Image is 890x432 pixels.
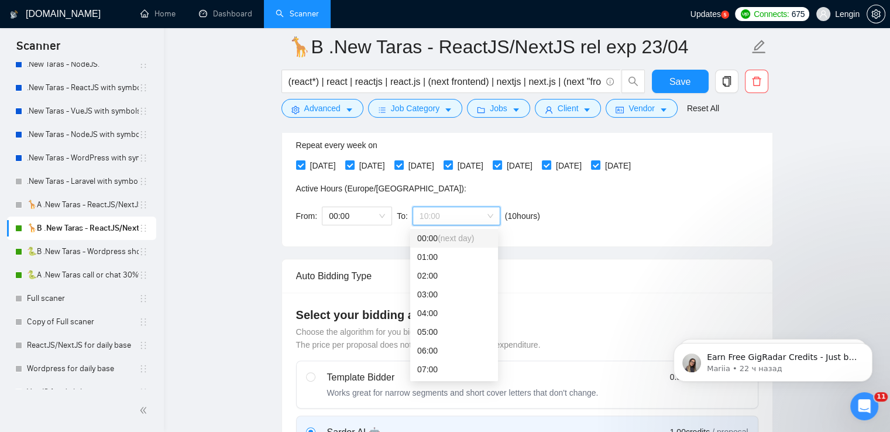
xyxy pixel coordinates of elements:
li: 🦒A .New Taras - ReactJS/NextJS usual 23/04 [7,193,156,217]
img: logo [10,5,18,24]
span: Scanner [7,37,70,62]
div: Works great for narrow segments and short cover letters that don't change. [327,387,599,399]
span: [DATE] [502,159,537,172]
a: .New Taras - WordPress with symbols [27,146,139,170]
span: setting [291,105,300,114]
div: 05:00 [417,325,491,338]
li: 🐍A .New Taras call or chat 30%view 0 reply 23/04 [7,263,156,287]
span: caret-down [444,105,452,114]
button: idcardVendorcaret-down [606,99,677,118]
span: [DATE] [355,159,390,172]
span: Repeat every week on [296,140,377,150]
a: .New Taras - ReactJS with symbols [27,76,139,100]
span: Save [669,74,690,89]
span: holder [139,247,148,256]
span: idcard [616,105,624,114]
span: holder [139,317,148,327]
button: delete [745,70,768,93]
iframe: Intercom notifications сообщение [656,318,890,400]
a: 🐍A .New Taras call or chat 30%view 0 reply 23/04 [27,263,139,287]
span: holder [139,224,148,233]
span: copy [716,76,738,87]
span: holder [139,341,148,350]
li: Full scaner [7,287,156,310]
span: info-circle [606,78,614,85]
span: Choose the algorithm for you bidding. The price per proposal does not include your connects expen... [296,327,541,349]
span: user [819,10,827,18]
button: copy [715,70,738,93]
button: userClientcaret-down [535,99,602,118]
span: [DATE] [600,159,635,172]
img: upwork-logo.png [741,9,750,19]
span: folder [477,105,485,114]
a: Wordpress for daily base [27,357,139,380]
div: Template Bidder [327,371,599,385]
button: Save [652,70,709,93]
div: Auto Bidding Type [296,259,758,293]
a: .New Taras - NodeJS with symbols [27,123,139,146]
a: 🦒A .New Taras - ReactJS/NextJS usual 23/04 [27,193,139,217]
li: 🦒B .New Taras - ReactJS/NextJS rel exp 23/04 [7,217,156,240]
li: Wordpress for daily base [7,357,156,380]
span: [DATE] [551,159,586,172]
input: Scanner name... [288,32,749,61]
span: Active Hours ( Europe/[GEOGRAPHIC_DATA] ): [296,184,466,193]
span: 11 [874,392,888,402]
a: 🐍B .New Taras - Wordpress short 23/04 [27,240,139,263]
span: To: [397,211,408,221]
a: ReactJS/NextJS for daily base [27,334,139,357]
h4: Select your bidding algorithm: [296,307,758,323]
a: .New Taras - Laravel with symbols [27,170,139,193]
li: .New Taras - NodeJS. [7,53,156,76]
span: 675 [791,8,804,20]
span: holder [139,83,148,92]
li: ReactJS/NextJS for daily base [7,334,156,357]
span: holder [139,177,148,186]
a: Reset All [687,102,719,115]
span: [DATE] [305,159,341,172]
span: holder [139,153,148,163]
li: .New Taras - WordPress with symbols [7,146,156,170]
div: 07:00 [417,363,491,376]
span: Updates [690,9,721,19]
span: setting [867,9,885,19]
span: Client [558,102,579,115]
a: dashboardDashboard [199,9,252,19]
text: 5 [724,12,727,18]
span: ( 10 hours) [505,211,540,221]
span: search [622,76,644,87]
span: holder [139,130,148,139]
span: Job Category [391,102,439,115]
li: .New Taras - VueJS with symbols [7,100,156,123]
a: 🦒B .New Taras - ReactJS/NextJS rel exp 23/04 [27,217,139,240]
span: holder [139,388,148,397]
button: setting [867,5,885,23]
button: barsJob Categorycaret-down [368,99,462,118]
span: Vendor [628,102,654,115]
span: caret-down [659,105,668,114]
button: settingAdvancedcaret-down [281,99,363,118]
span: 10:00 [420,207,493,225]
span: edit [751,39,767,54]
a: .New Taras - VueJS with symbols [27,100,139,123]
span: holder [139,107,148,116]
span: [DATE] [453,159,488,172]
span: holder [139,364,148,373]
div: 04:00 [417,307,491,320]
div: 02:00 [417,269,491,282]
li: .New Taras - ReactJS with symbols [7,76,156,100]
span: Jobs [490,102,507,115]
span: Advanced [304,102,341,115]
span: Connects: [754,8,789,20]
button: search [621,70,645,93]
span: holder [139,60,148,69]
li: 🐍B .New Taras - Wordpress short 23/04 [7,240,156,263]
a: VueJS for daily base [27,380,139,404]
li: .New Taras - Laravel with symbols [7,170,156,193]
span: user [545,105,553,114]
span: (next day) [438,234,474,243]
span: From: [296,211,318,221]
